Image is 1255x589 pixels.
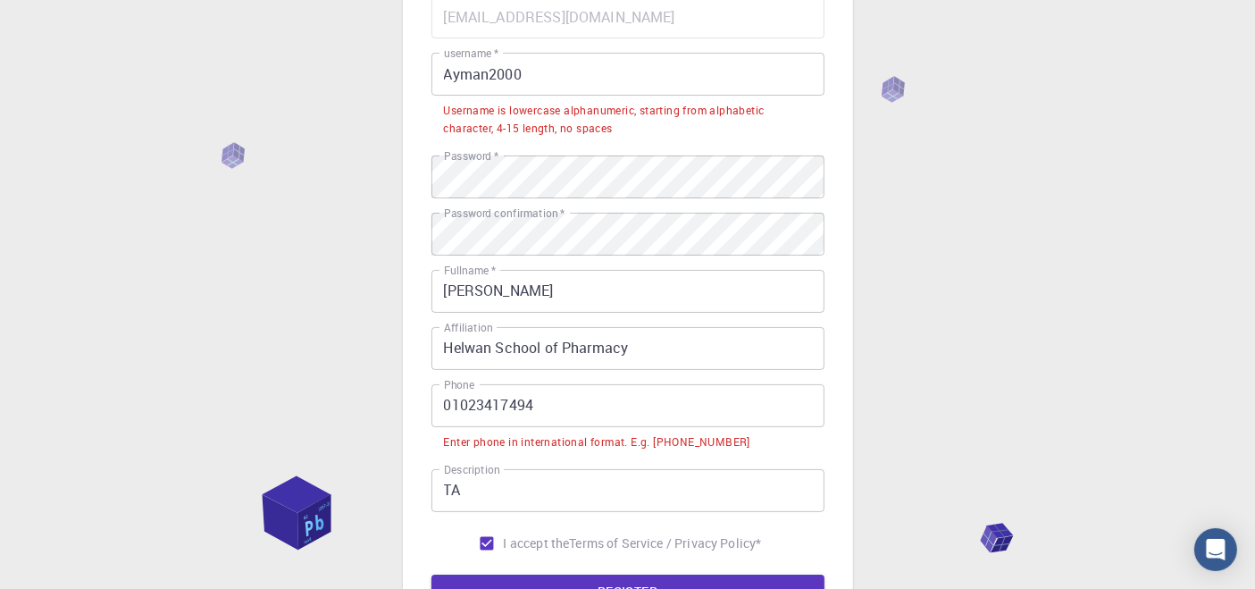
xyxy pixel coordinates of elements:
div: Open Intercom Messenger [1194,528,1237,571]
div: Enter phone in international format. E.g. [PHONE_NUMBER] [444,433,750,451]
label: Description [444,462,500,477]
label: Password confirmation [444,206,565,221]
p: Terms of Service / Privacy Policy * [569,534,761,552]
a: Terms of Service / Privacy Policy* [569,534,761,552]
label: Password [444,148,498,164]
div: Username is lowercase alphanumeric, starting from alphabetic character, 4-15 length, no spaces [444,102,812,138]
label: Phone [444,377,474,392]
label: username [444,46,498,61]
span: I accept the [504,534,570,552]
label: Fullname [444,263,496,278]
label: Affiliation [444,320,492,335]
